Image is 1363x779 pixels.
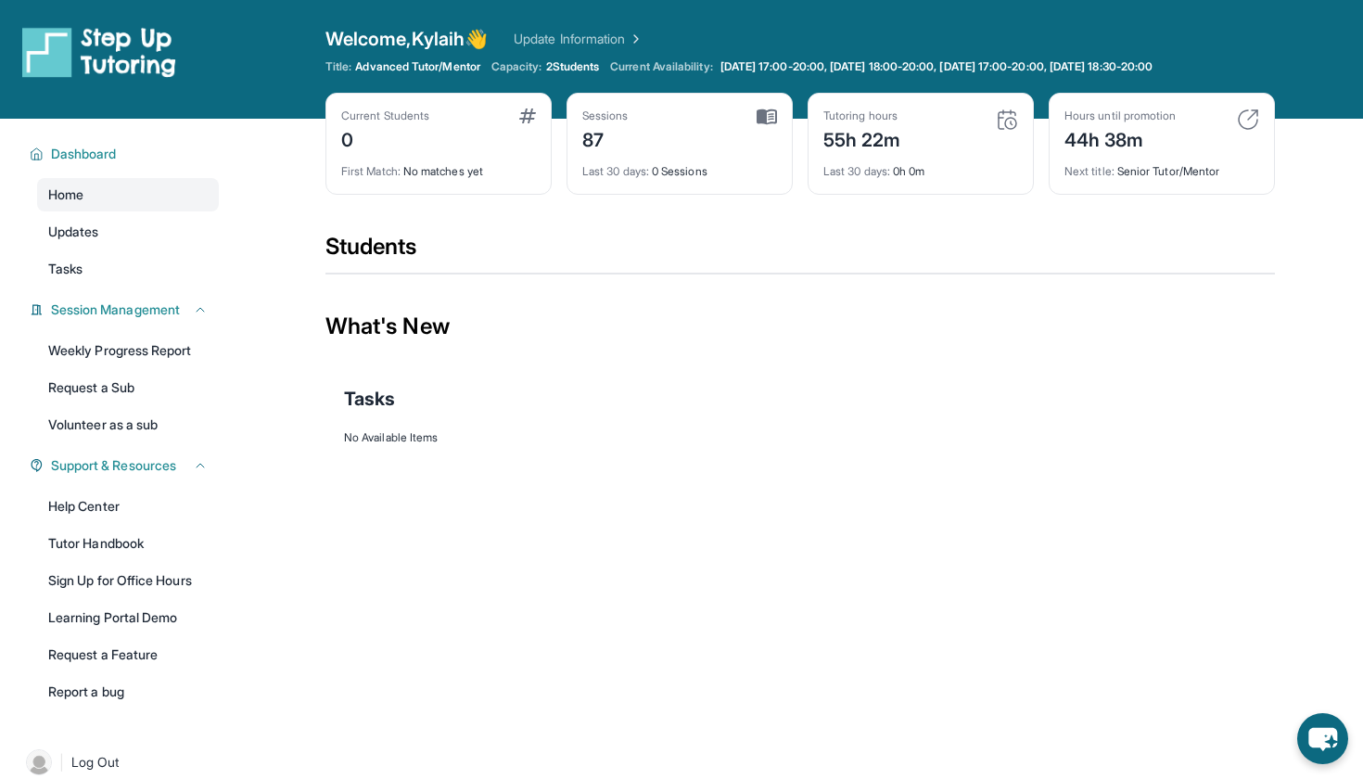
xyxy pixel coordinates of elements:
[37,334,219,367] a: Weekly Progress Report
[37,675,219,709] a: Report a bug
[325,286,1275,367] div: What's New
[720,59,1153,74] span: [DATE] 17:00-20:00, [DATE] 18:00-20:00, [DATE] 17:00-20:00, [DATE] 18:30-20:00
[1064,164,1115,178] span: Next title :
[22,26,176,78] img: logo
[48,223,99,241] span: Updates
[341,153,536,179] div: No matches yet
[717,59,1156,74] a: [DATE] 17:00-20:00, [DATE] 18:00-20:00, [DATE] 17:00-20:00, [DATE] 18:30-20:00
[48,260,83,278] span: Tasks
[757,109,777,125] img: card
[1064,109,1176,123] div: Hours until promotion
[341,164,401,178] span: First Match :
[823,153,1018,179] div: 0h 0m
[344,430,1256,445] div: No Available Items
[325,26,488,52] span: Welcome, Kylaih 👋
[37,527,219,560] a: Tutor Handbook
[582,164,649,178] span: Last 30 days :
[44,456,208,475] button: Support & Resources
[1297,713,1348,764] button: chat-button
[610,59,712,74] span: Current Availability:
[341,123,429,153] div: 0
[37,638,219,671] a: Request a Feature
[582,153,777,179] div: 0 Sessions
[37,564,219,597] a: Sign Up for Office Hours
[514,30,643,48] a: Update Information
[823,164,890,178] span: Last 30 days :
[996,109,1018,131] img: card
[325,59,351,74] span: Title:
[823,109,901,123] div: Tutoring hours
[355,59,479,74] span: Advanced Tutor/Mentor
[546,59,600,74] span: 2 Students
[341,109,429,123] div: Current Students
[344,386,395,412] span: Tasks
[625,30,643,48] img: Chevron Right
[37,215,219,249] a: Updates
[823,123,901,153] div: 55h 22m
[59,751,64,773] span: |
[44,145,208,163] button: Dashboard
[51,456,176,475] span: Support & Resources
[37,371,219,404] a: Request a Sub
[1064,153,1259,179] div: Senior Tutor/Mentor
[582,123,629,153] div: 87
[582,109,629,123] div: Sessions
[37,490,219,523] a: Help Center
[44,300,208,319] button: Session Management
[491,59,542,74] span: Capacity:
[51,145,117,163] span: Dashboard
[51,300,180,319] span: Session Management
[48,185,83,204] span: Home
[37,252,219,286] a: Tasks
[71,753,120,772] span: Log Out
[37,408,219,441] a: Volunteer as a sub
[1064,123,1176,153] div: 44h 38m
[519,109,536,123] img: card
[1237,109,1259,131] img: card
[325,232,1275,273] div: Students
[37,601,219,634] a: Learning Portal Demo
[37,178,219,211] a: Home
[26,749,52,775] img: user-img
